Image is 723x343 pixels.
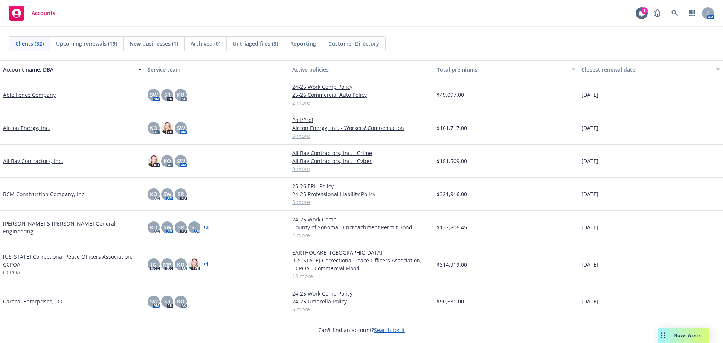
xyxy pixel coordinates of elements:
[292,182,431,190] a: 25-26 EPLI Policy
[163,190,171,198] span: SW
[581,157,598,165] span: [DATE]
[581,124,598,132] span: [DATE]
[3,124,50,132] a: Aircon Energy, Inc.
[177,91,185,99] span: KO
[163,261,171,268] span: MP
[161,122,173,134] img: photo
[292,83,431,91] a: 24-25 Work Comp Policy
[292,305,431,313] a: 6 more
[3,190,86,198] a: BCM Construction Company, Inc.
[292,223,431,231] a: County of Sonoma - Encroachment Permit Bond
[145,60,289,78] button: Service team
[3,91,56,99] a: Able Fence Company
[685,6,700,21] a: Switch app
[178,223,184,231] span: SR
[318,326,405,334] span: Can't find an account?
[437,297,464,305] span: $90,631.00
[658,328,709,343] button: Nova Assist
[328,40,379,47] span: Customer Directory
[292,215,431,223] a: 24-25 Work Comp
[581,261,598,268] span: [DATE]
[581,66,712,73] div: Closest renewal date
[163,223,171,231] span: SW
[3,253,142,268] a: [US_STATE] Correctional Peace Officers Association; CCPOA
[32,10,55,16] span: Accounts
[581,190,598,198] span: [DATE]
[164,297,171,305] span: SR
[437,157,467,165] span: $181,509.00
[148,155,160,167] img: photo
[150,297,158,305] span: SW
[658,328,668,343] div: Drag to move
[150,223,157,231] span: KO
[292,116,431,124] a: Poll/Prof
[3,66,133,73] div: Account name, DBA
[289,60,434,78] button: Active policies
[581,223,598,231] span: [DATE]
[437,66,567,73] div: Total premiums
[641,7,648,14] div: 1
[150,91,158,99] span: SW
[191,223,197,231] span: SE
[203,225,209,230] a: + 2
[292,248,431,256] a: EARTHQUAKE -[GEOGRAPHIC_DATA]
[292,190,431,198] a: 24-25 Professional Liability Policy
[203,262,209,267] a: + 1
[650,6,665,21] a: Report a Bug
[233,40,278,47] span: Untriaged files (3)
[177,157,185,165] span: SW
[56,40,117,47] span: Upcoming renewals (19)
[3,220,142,235] a: [PERSON_NAME] & [PERSON_NAME] General Engineering
[292,198,431,206] a: 5 more
[581,297,598,305] span: [DATE]
[437,124,467,132] span: $161,717.00
[177,261,185,268] span: KO
[292,99,431,107] a: 2 more
[15,40,44,47] span: Clients (32)
[130,40,178,47] span: New businesses (1)
[292,272,431,280] a: 13 more
[3,268,20,276] span: CCPOA
[578,60,723,78] button: Closest renewal date
[292,165,431,173] a: 9 more
[581,91,598,99] span: [DATE]
[667,6,682,21] a: Search
[3,157,63,165] a: All Bay Contractors, Inc.
[148,66,286,73] div: Service team
[6,3,58,24] a: Accounts
[674,332,703,338] span: Nova Assist
[434,60,578,78] button: Total premiums
[292,132,431,140] a: 3 more
[292,149,431,157] a: All Bay Contractors, Inc. - Crime
[163,157,171,165] span: KO
[3,297,64,305] a: Caracal Enterprises, LLC
[150,190,157,198] span: KO
[292,66,431,73] div: Active policies
[374,326,405,334] a: Search for it
[437,190,467,198] span: $321,916.00
[164,91,171,99] span: SR
[191,40,220,47] span: Archived (0)
[292,297,431,305] a: 24-25 Umbrella Policy
[290,40,316,47] span: Reporting
[437,223,467,231] span: $132,806.45
[292,124,431,132] a: Aircon Energy, Inc. - Workers' Compensation
[188,258,200,270] img: photo
[292,231,431,239] a: 4 more
[437,261,467,268] span: $314,919.00
[437,91,464,99] span: $49,097.00
[151,261,156,268] span: JG
[177,124,185,132] span: SW
[292,256,431,272] a: [US_STATE] Correctional Peace Officers Association; CCPOA - Commercial Flood
[292,91,431,99] a: 25-26 Commercial Auto Policy
[178,190,184,198] span: SR
[292,290,431,297] a: 24-25 Work Comp Policy
[150,124,157,132] span: KO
